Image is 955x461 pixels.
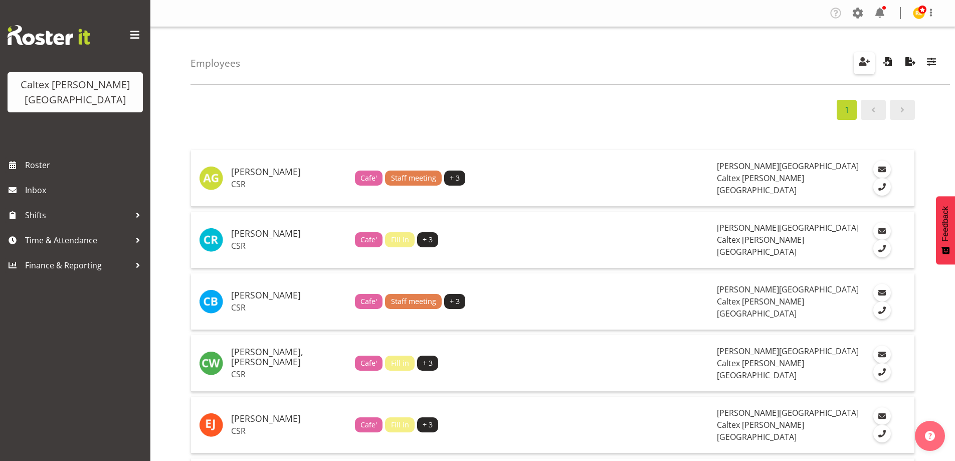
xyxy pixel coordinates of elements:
h5: [PERSON_NAME] [231,229,347,239]
a: Call Employee [873,301,891,319]
span: Caltex [PERSON_NAME][GEOGRAPHIC_DATA] [717,358,804,381]
span: Staff meeting [391,296,436,307]
h5: [PERSON_NAME] [231,414,347,424]
span: Feedback [941,206,950,241]
span: Time & Attendance [25,233,130,248]
span: Fill in [391,234,409,245]
span: Roster [25,158,145,173]
a: Page 2. [890,100,915,120]
img: help-xxl-2.png [925,431,935,441]
a: Email Employee [873,222,891,240]
p: CSR [231,369,347,379]
span: [PERSON_NAME][GEOGRAPHIC_DATA] [717,222,859,233]
p: CSR [231,426,347,436]
img: adam-grant10953.jpg [199,166,223,190]
div: Caltex [PERSON_NAME][GEOGRAPHIC_DATA] [18,77,133,107]
a: Email Employee [873,407,891,425]
span: Staff meeting [391,173,436,184]
img: christopher-bullock10955.jpg [199,289,223,314]
span: [PERSON_NAME][GEOGRAPHIC_DATA] [717,346,859,357]
span: + 3 [423,234,433,245]
a: Email Employee [873,346,891,363]
span: [PERSON_NAME][GEOGRAPHIC_DATA] [717,284,859,295]
span: + 3 [450,296,460,307]
a: Email Employee [873,284,891,301]
button: Filter Employees [921,52,942,74]
span: + 3 [423,419,433,430]
a: Page 0. [861,100,886,120]
span: Cafe' [360,419,377,430]
span: Fill in [391,358,409,369]
a: Call Employee [873,240,891,257]
span: Caltex [PERSON_NAME][GEOGRAPHIC_DATA] [717,234,804,257]
button: Create Employees [854,52,875,74]
img: Rosterit website logo [8,25,90,45]
span: Caltex [PERSON_NAME][GEOGRAPHIC_DATA] [717,419,804,442]
span: Caltex [PERSON_NAME][GEOGRAPHIC_DATA] [717,173,804,196]
img: christine-robertson10954.jpg [199,228,223,252]
span: Shifts [25,208,130,223]
a: Email Employee [873,161,891,178]
button: Feedback - Show survey [936,196,955,264]
span: Cafe' [360,173,377,184]
p: CSR [231,241,347,251]
h5: [PERSON_NAME] [231,290,347,300]
span: Cafe' [360,234,377,245]
span: + 3 [450,173,460,184]
img: connor-wasley10956.jpg [199,351,223,375]
span: Fill in [391,419,409,430]
img: erin-johns10957.jpg [199,413,223,437]
a: Call Employee [873,425,891,442]
h5: [PERSON_NAME], [PERSON_NAME] [231,347,347,367]
h4: Employees [190,58,240,69]
button: Export Employees [900,52,921,74]
span: Finance & Reporting [25,258,130,273]
h5: [PERSON_NAME] [231,167,347,177]
span: Cafe' [360,358,377,369]
span: Inbox [25,183,145,198]
button: Import Employees [877,52,898,74]
span: [PERSON_NAME][GEOGRAPHIC_DATA] [717,161,859,172]
a: Call Employee [873,363,891,381]
a: Call Employee [873,178,891,196]
span: Caltex [PERSON_NAME][GEOGRAPHIC_DATA] [717,296,804,319]
span: Cafe' [360,296,377,307]
p: CSR [231,179,347,189]
p: CSR [231,302,347,313]
span: [PERSON_NAME][GEOGRAPHIC_DATA] [717,407,859,418]
span: + 3 [423,358,433,369]
img: reece-lewis10949.jpg [913,7,925,19]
